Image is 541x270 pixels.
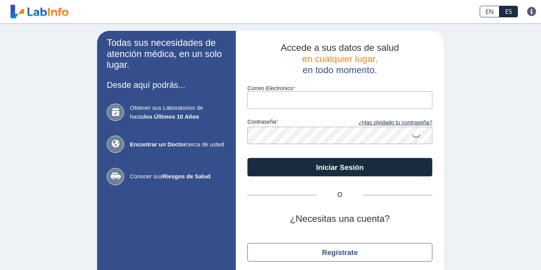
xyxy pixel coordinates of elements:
b: los Últimos 10 Años [144,113,199,120]
span: Conocer sus [130,172,226,181]
h2: ¿Necesitas una cuenta? [247,213,432,225]
button: Regístrate [247,243,432,262]
b: Riesgos de Salud [162,173,210,179]
a: ¿Has olvidado tu contraseña? [340,119,432,127]
a: EN [480,6,499,17]
span: cerca de usted [130,140,226,149]
a: ES [499,6,518,17]
span: Obtener sus Laboratorios de hasta [130,104,226,121]
span: Accede a sus datos de salud [281,42,399,53]
label: Correo Electronico [247,85,432,91]
h2: Todas sus necesidades de atención médica, en un solo lugar. [107,37,226,70]
button: Iniciar Sesión [247,158,432,176]
b: Encontrar un Doctor [130,141,186,148]
label: contraseña [247,119,340,127]
span: O [317,190,363,200]
span: en cualquier lugar, [302,54,378,64]
h3: Desde aquí podrás... [107,80,226,90]
span: en todo momento. [302,65,377,75]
